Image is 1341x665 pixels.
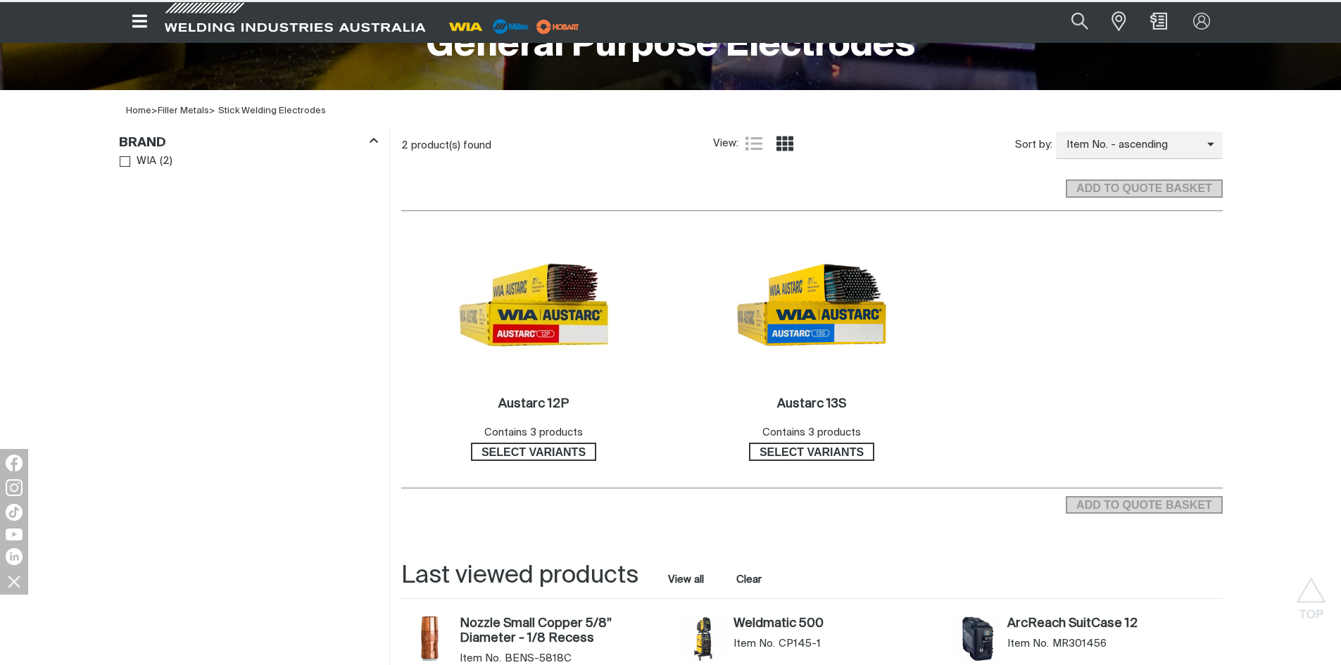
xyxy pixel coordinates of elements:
[955,616,1000,661] img: ArcReach SuitCase 12
[151,106,158,115] span: >
[401,163,1223,202] section: Add to cart control
[408,616,453,661] img: Nozzle Small Copper 5/8” Diameter - 1/8 Recess
[1015,137,1052,153] span: Sort by:
[119,127,378,172] aside: Filters
[158,106,215,115] span: >
[532,16,584,37] img: miller
[1052,637,1107,651] span: MR301456
[218,106,326,115] a: Stick Welding Electrodes
[1038,6,1104,37] input: Product name or item number...
[734,570,765,589] button: Clear all last viewed products
[1056,6,1104,37] button: Search products
[1067,496,1221,514] span: ADD TO QUOTE BASKET
[458,229,609,380] img: Austarc 12P
[158,106,209,115] a: Filler Metals
[6,455,23,471] img: Facebook
[734,616,941,632] a: Weldmatic 500
[1007,637,1049,651] span: Item No.
[1007,616,1215,632] a: ArcReach SuitCase 12
[411,140,491,151] span: product(s) found
[1066,492,1222,514] section: Add to cart control
[6,548,23,565] img: LinkedIn
[777,396,846,412] a: Austarc 13S
[2,569,26,593] img: hide socials
[484,425,583,441] div: Contains 3 products
[498,396,569,412] a: Austarc 12P
[532,21,584,32] a: miller
[6,504,23,521] img: TikTok
[120,152,157,171] a: WIA
[1066,496,1222,514] button: Add selected products to the shopping cart
[750,443,873,461] span: Select variants
[460,616,667,647] a: Nozzle Small Copper 5/8” Diameter - 1/8 Recess
[736,229,887,380] img: Austarc 13S
[1147,13,1170,30] a: Shopping cart (0 product(s))
[126,106,151,115] a: Home
[1067,179,1221,198] span: ADD TO QUOTE BASKET
[471,443,596,461] a: Select variants of Austarc 12P
[401,560,638,592] h2: Last viewed products
[777,398,846,410] h2: Austarc 13S
[137,153,156,170] span: WIA
[745,135,762,152] a: List view
[779,637,821,651] span: CP145-1
[749,443,874,461] a: Select variants of Austarc 13S
[668,573,704,587] a: View all last viewed products
[401,139,713,153] div: 2
[681,616,726,661] img: Weldmatic 500
[1056,137,1207,153] span: Item No. - ascending
[713,136,738,152] span: View:
[401,127,1223,163] section: Product list controls
[1066,179,1222,198] button: Add selected products to the shopping cart
[120,152,377,171] ul: Brand
[6,479,23,496] img: Instagram
[762,425,861,441] div: Contains 3 products
[119,135,166,151] h3: Brand
[1295,577,1327,609] button: Scroll to top
[6,528,23,540] img: YouTube
[119,132,378,151] div: Brand
[734,637,775,651] span: Item No.
[427,23,915,69] h1: General Purpose Electrodes
[498,398,569,410] h2: Austarc 12P
[160,153,172,170] span: ( 2 )
[472,443,595,461] span: Select variants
